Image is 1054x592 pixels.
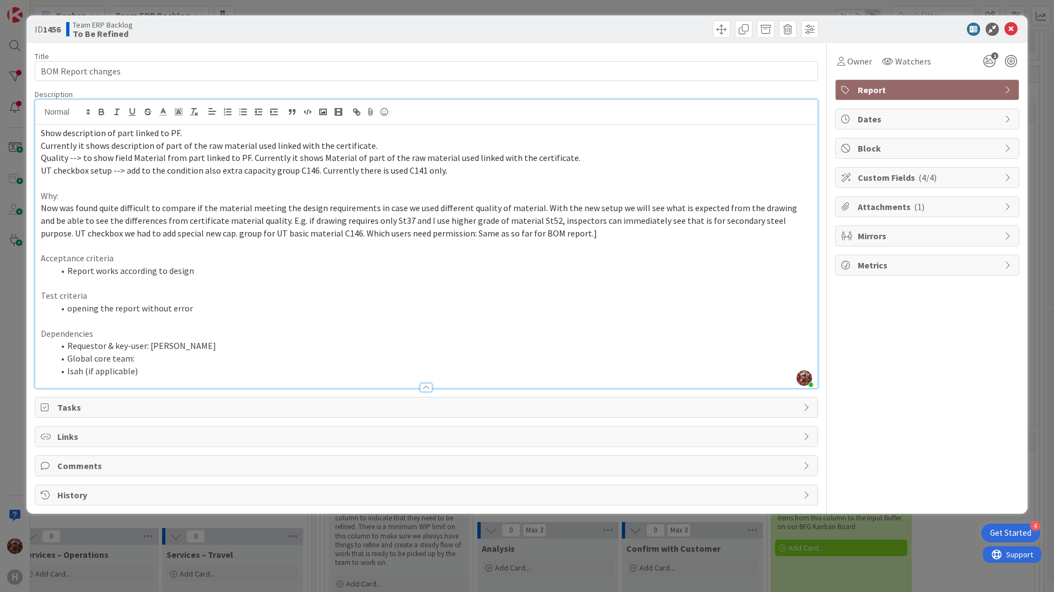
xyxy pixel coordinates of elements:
[1030,521,1040,531] div: 4
[54,265,812,277] li: Report works according to design
[858,171,999,184] span: Custom Fields
[41,152,580,163] span: Quality --> to show field Material from part linked to PF. Currently it shows Material of part of...
[847,55,872,68] span: Owner
[73,29,133,38] b: To Be Refined
[41,202,799,238] span: Now was found quite difficult to compare if the material meeting the design requirements in case ...
[990,528,1031,539] div: Get Started
[57,401,798,414] span: Tasks
[23,2,50,15] span: Support
[895,55,931,68] span: Watchers
[858,229,999,243] span: Mirrors
[35,89,73,99] span: Description
[858,200,999,213] span: Attachments
[57,430,798,443] span: Links
[54,352,812,365] li: Global core team:
[858,259,999,272] span: Metrics
[858,112,999,126] span: Dates
[35,61,818,81] input: type card name here...
[43,24,61,35] b: 1456
[41,127,182,138] span: Show description of part linked to PF.
[41,140,378,151] span: Currently it shows description of part of the raw material used linked with the certificate.
[57,488,798,502] span: History
[35,23,61,36] span: ID
[858,83,999,96] span: Report
[41,190,812,202] p: Why:
[914,201,924,212] span: ( 1 )
[41,289,812,302] p: Test criteria
[981,524,1040,542] div: Open Get Started checklist, remaining modules: 4
[41,327,812,340] p: Dependencies
[57,459,798,472] span: Comments
[54,340,812,352] li: Requestor & key-user: [PERSON_NAME]
[54,302,812,315] li: opening the report without error
[41,165,447,176] span: UT checkbox setup --> add to the condition also extra capacity group C146. Currently there is use...
[35,51,49,61] label: Title
[991,52,998,60] span: 1
[73,20,133,29] span: Team ERP Backlog
[797,370,812,386] img: qhSiAgzwFq7RpNB94T3Wy8pZew4pf0Zn.png
[858,142,999,155] span: Block
[54,365,812,378] li: Isah (if applicable)
[41,252,812,265] p: Acceptance criteria
[918,172,937,183] span: ( 4/4 )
